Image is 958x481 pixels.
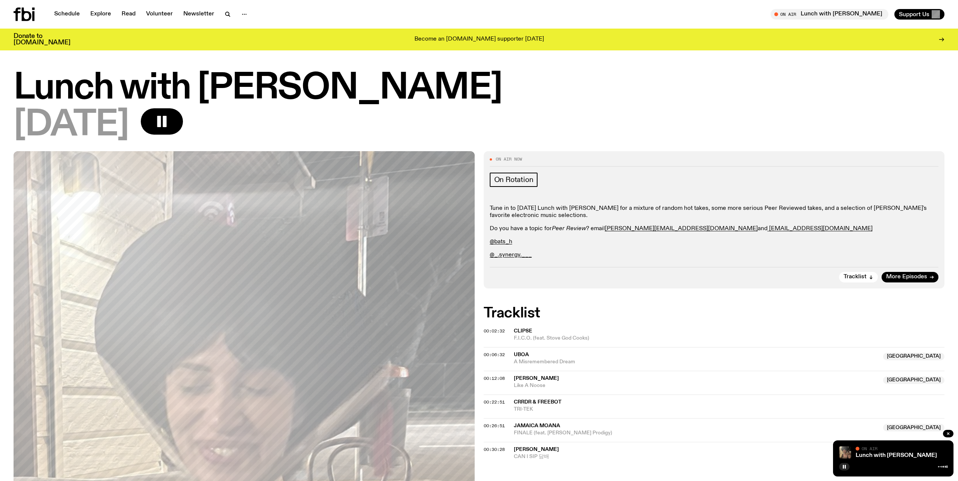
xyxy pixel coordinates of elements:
a: [PERSON_NAME][EMAIL_ADDRESS][DOMAIN_NAME] [605,226,758,232]
span: Support Us [899,11,929,18]
span: FINALE (feat. [PERSON_NAME] Prodigy) [514,429,879,437]
span: 00:02:32 [484,328,505,334]
a: Volunteer [142,9,177,20]
span: CRRDR & FREEBOT [514,399,562,405]
span: [GEOGRAPHIC_DATA] [883,424,944,431]
p: Become an [DOMAIN_NAME] supporter [DATE] [414,36,544,43]
p: Tune in to [DATE] Lunch with [PERSON_NAME] for a mixture of random hot takes, some more serious P... [490,205,939,219]
span: Like A Noose [514,382,879,389]
span: F.I.C.O. (feat. Stove God Cooks) [514,335,945,342]
h2: Tracklist [484,307,945,320]
span: 00:12:08 [484,375,505,381]
span: Uboa [514,352,529,357]
a: More Episodes [882,272,938,282]
span: Tracklist [844,274,867,280]
button: Tracklist [839,272,878,282]
a: [EMAIL_ADDRESS][DOMAIN_NAME] [769,226,873,232]
p: Do you have a topic for ? email and [490,225,939,232]
span: 00:30:28 [484,446,505,452]
span: On Rotation [494,176,533,184]
span: CAN I SIP 담배 [514,453,945,460]
button: On AirLunch with [PERSON_NAME] [771,9,888,20]
span: [DATE] [14,108,129,142]
h3: Donate to [DOMAIN_NAME] [14,33,70,46]
a: Read [117,9,140,20]
span: 00:06:32 [484,352,505,358]
span: [PERSON_NAME] [514,447,559,452]
span: 00:26:51 [484,423,505,429]
span: Clipse [514,328,532,334]
a: Newsletter [179,9,219,20]
span: [GEOGRAPHIC_DATA] [883,376,944,384]
a: @bats_h [490,239,512,245]
a: Lunch with [PERSON_NAME] [856,452,937,458]
h1: Lunch with [PERSON_NAME] [14,71,944,105]
span: 00:22:51 [484,399,505,405]
span: On Air Now [496,157,522,161]
a: Schedule [50,9,84,20]
span: TRI-TEK [514,406,945,413]
span: [PERSON_NAME] [514,376,559,381]
a: Explore [86,9,116,20]
span: On Air [862,446,877,451]
a: @_.synergy.___ [490,252,532,258]
span: [GEOGRAPHIC_DATA] [883,353,944,360]
em: Peer Review [552,226,586,232]
span: Jamaica Moana [514,423,560,428]
span: More Episodes [886,274,927,280]
button: Support Us [894,9,944,20]
a: On Rotation [490,173,538,187]
span: A Misremembered Dream [514,358,879,366]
